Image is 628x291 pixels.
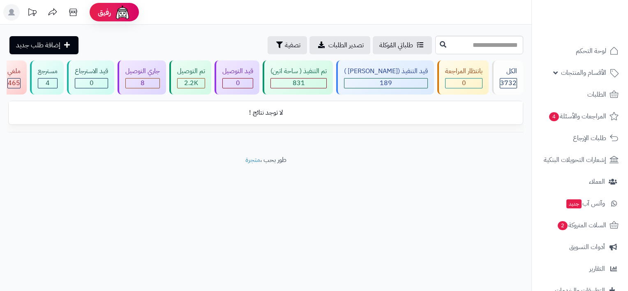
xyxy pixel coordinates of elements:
span: طلبات الإرجاع [573,132,606,144]
span: 465 [8,78,20,88]
a: قيد التنفيذ ([PERSON_NAME] ) 189 [335,60,436,95]
span: 8 [141,78,145,88]
a: العملاء [537,172,623,192]
div: 2235 [178,79,205,88]
span: وآتس آب [566,198,605,209]
div: تم التوصيل [177,67,205,76]
span: الطلبات [587,89,606,100]
a: إشعارات التحويلات البنكية [537,150,623,170]
span: 4 [549,112,559,121]
span: طلباتي المُوكلة [379,40,413,50]
a: تصدير الطلبات [309,36,370,54]
a: تحديثات المنصة [22,4,42,23]
div: 0 [223,79,253,88]
span: التقارير [589,263,605,275]
a: السلات المتروكة2 [537,215,623,235]
a: مسترجع 4 [28,60,65,95]
a: الكل3732 [490,60,525,95]
span: العملاء [589,176,605,187]
span: لوحة التحكم [576,45,606,57]
span: 831 [293,78,305,88]
div: ملغي [7,67,21,76]
div: 4 [38,79,57,88]
div: 0 [75,79,108,88]
a: الطلبات [537,85,623,104]
span: 0 [462,78,466,88]
span: 4 [46,78,50,88]
span: 2 [557,221,568,230]
span: أدوات التسويق [569,241,605,253]
span: 0 [90,78,94,88]
a: تم التوصيل 2.2K [168,60,213,95]
span: تصفية [285,40,300,50]
a: طلباتي المُوكلة [373,36,432,54]
a: التقارير [537,259,623,279]
a: وآتس آبجديد [537,194,623,213]
button: تصفية [268,36,307,54]
a: قيد الاسترجاع 0 [65,60,116,95]
span: تصدير الطلبات [328,40,364,50]
a: قيد التوصيل 0 [213,60,261,95]
div: الكل [500,67,517,76]
span: 189 [380,78,392,88]
div: بانتظار المراجعة [445,67,483,76]
a: بانتظار المراجعة 0 [436,60,490,95]
a: أدوات التسويق [537,237,623,257]
a: تم التنفيذ ( ساحة اتين) 831 [261,60,335,95]
span: إشعارات التحويلات البنكية [544,154,606,166]
a: المراجعات والأسئلة4 [537,106,623,126]
div: جاري التوصيل [125,67,160,76]
div: مسترجع [38,67,58,76]
a: طلبات الإرجاع [537,128,623,148]
span: السلات المتروكة [557,219,606,231]
span: المراجعات والأسئلة [548,111,606,122]
div: 189 [344,79,427,88]
span: 0 [236,78,240,88]
img: ai-face.png [114,4,131,21]
div: قيد التنفيذ ([PERSON_NAME] ) [344,67,428,76]
img: logo-2.png [572,16,620,34]
div: قيد التوصيل [222,67,253,76]
div: 8 [126,79,159,88]
a: متجرة [245,155,260,165]
span: 2.2K [184,78,198,88]
td: لا توجد نتائج ! [9,102,523,124]
a: إضافة طلب جديد [9,36,78,54]
span: إضافة طلب جديد [16,40,60,50]
span: رفيق [98,7,111,17]
div: تم التنفيذ ( ساحة اتين) [270,67,327,76]
a: جاري التوصيل 8 [116,60,168,95]
a: لوحة التحكم [537,41,623,61]
div: 831 [271,79,326,88]
span: 3732 [500,78,517,88]
span: جديد [566,199,582,208]
div: 0 [446,79,482,88]
div: قيد الاسترجاع [75,67,108,76]
span: الأقسام والمنتجات [561,67,606,79]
